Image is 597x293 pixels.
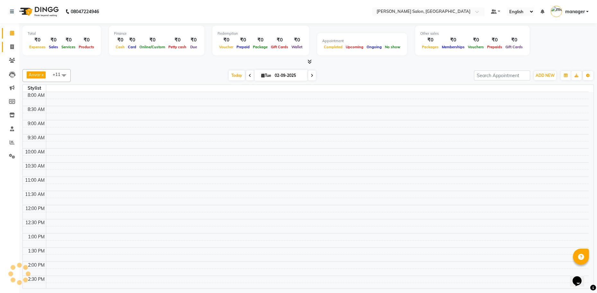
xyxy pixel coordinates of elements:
div: ₹0 [188,36,199,44]
span: Sales [47,45,60,49]
img: logo [16,3,60,21]
img: manager [551,6,562,17]
span: Memberships [440,45,466,49]
div: 12:00 PM [24,205,46,212]
span: Prepaid [235,45,251,49]
div: ₹0 [269,36,290,44]
span: Gift Cards [269,45,290,49]
div: ₹0 [77,36,96,44]
div: ₹0 [290,36,304,44]
div: ₹0 [251,36,269,44]
span: Due [189,45,199,49]
div: ₹0 [235,36,251,44]
div: 9:00 AM [26,120,46,127]
div: 8:00 AM [26,92,46,99]
div: ₹0 [504,36,524,44]
div: ₹0 [440,36,466,44]
span: ADD NEW [536,73,555,78]
div: 10:00 AM [24,149,46,155]
span: Services [60,45,77,49]
div: 11:00 AM [24,177,46,184]
div: ₹0 [126,36,138,44]
button: ADD NEW [534,71,556,80]
div: Total [28,31,96,36]
span: Wallet [290,45,304,49]
span: Expenses [28,45,47,49]
span: manager [565,8,585,15]
div: ₹0 [114,36,126,44]
input: 2025-09-02 [273,71,305,80]
div: ₹0 [138,36,167,44]
span: Voucher [218,45,235,49]
div: 1:00 PM [27,233,46,240]
iframe: chat widget [570,267,591,287]
div: Appointment [322,38,402,44]
span: Online/Custom [138,45,167,49]
span: Upcoming [344,45,365,49]
span: +11 [53,72,65,77]
div: ₹0 [218,36,235,44]
div: ₹0 [28,36,47,44]
div: Redemption [218,31,304,36]
div: 10:30 AM [24,163,46,169]
div: ₹0 [466,36,486,44]
div: Finance [114,31,199,36]
div: 9:30 AM [26,134,46,141]
div: 2:30 PM [27,276,46,283]
span: Today [229,70,245,80]
span: Vouchers [466,45,486,49]
div: 2:00 PM [27,262,46,269]
div: 12:30 PM [24,219,46,226]
div: ₹0 [47,36,60,44]
span: Tue [260,73,273,78]
input: Search Appointment [474,70,530,80]
div: ₹0 [420,36,440,44]
div: 1:30 PM [27,248,46,254]
div: Other sales [420,31,524,36]
div: Stylist [23,85,46,92]
span: Ongoing [365,45,383,49]
span: Prepaids [486,45,504,49]
span: Packages [420,45,440,49]
div: ₹0 [167,36,188,44]
b: 08047224946 [71,3,99,21]
span: Cash [114,45,126,49]
span: Card [126,45,138,49]
span: Petty cash [167,45,188,49]
div: 8:30 AM [26,106,46,113]
span: Package [251,45,269,49]
div: 11:30 AM [24,191,46,198]
span: No show [383,45,402,49]
div: ₹0 [486,36,504,44]
span: Products [77,45,96,49]
span: Completed [322,45,344,49]
span: Anvar [29,72,41,77]
a: x [41,72,44,77]
div: ₹0 [60,36,77,44]
span: Gift Cards [504,45,524,49]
